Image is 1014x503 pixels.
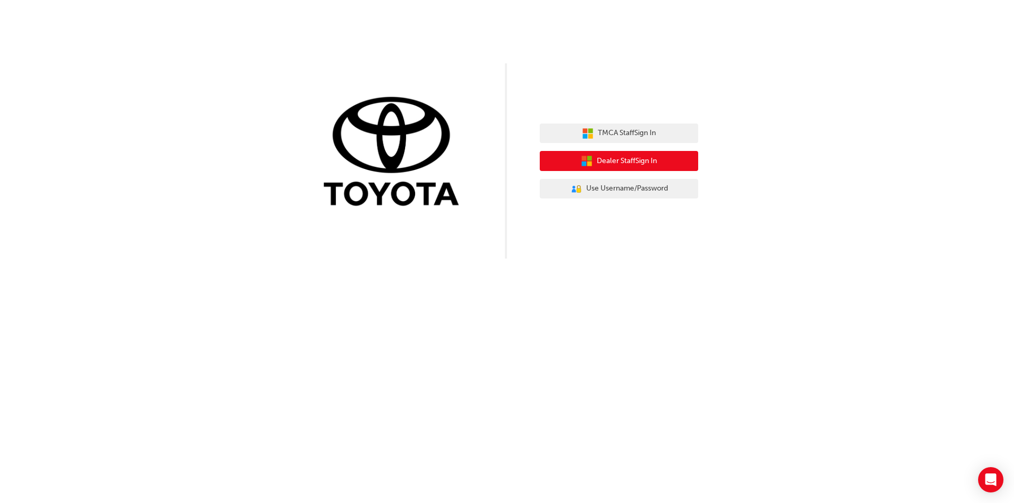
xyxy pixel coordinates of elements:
[598,127,656,139] span: TMCA Staff Sign In
[586,183,668,195] span: Use Username/Password
[978,467,1003,492] div: Open Intercom Messenger
[316,94,474,211] img: Trak
[597,155,657,167] span: Dealer Staff Sign In
[540,179,698,199] button: Use Username/Password
[540,151,698,171] button: Dealer StaffSign In
[540,124,698,144] button: TMCA StaffSign In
